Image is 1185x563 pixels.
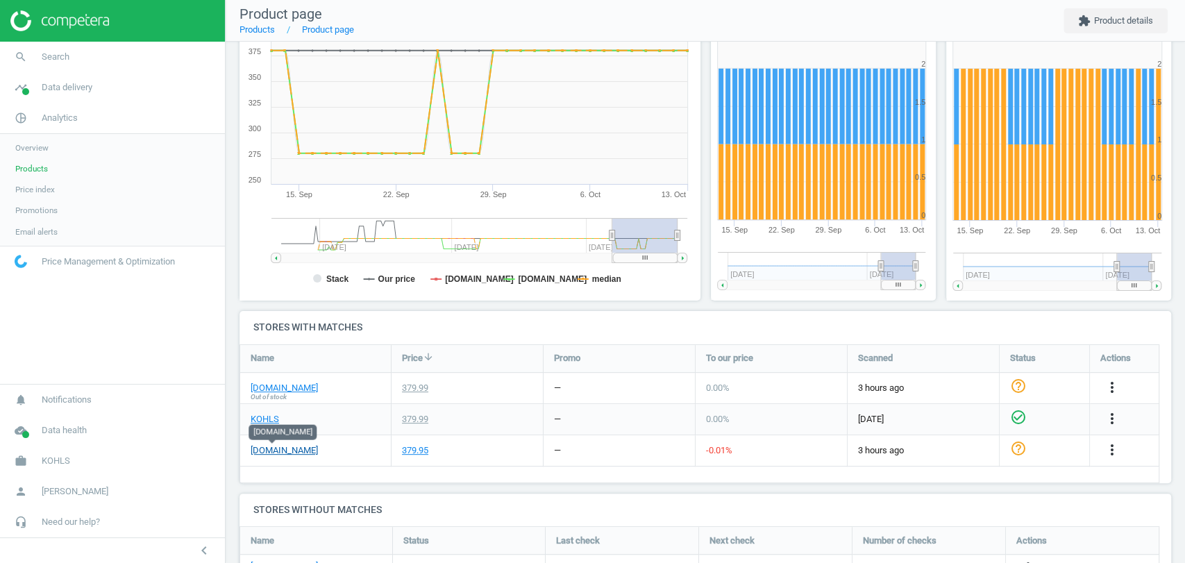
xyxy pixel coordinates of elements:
[865,226,885,235] tspan: 6. Oct
[1104,379,1120,397] button: more_vert
[403,535,429,547] span: Status
[921,60,925,68] text: 2
[445,274,514,284] tspan: [DOMAIN_NAME]
[1157,212,1161,220] text: 0
[721,226,748,235] tspan: 15. Sep
[1150,174,1161,182] text: 0.5
[251,392,287,402] span: Out of stock
[42,516,100,528] span: Need our help?
[1010,409,1027,426] i: check_circle_outline
[15,226,58,237] span: Email alerts
[863,535,936,547] span: Number of checks
[249,73,261,81] text: 350
[768,226,794,235] tspan: 22. Sep
[378,274,415,284] tspan: Our price
[1157,60,1161,68] text: 2
[1135,226,1159,235] tspan: 13. Oct
[1104,379,1120,396] i: more_vert
[42,485,108,498] span: [PERSON_NAME]
[554,444,561,457] div: —
[1010,378,1027,394] i: help_outline
[251,413,279,426] a: KOHLS
[42,81,92,94] span: Data delivery
[554,382,561,394] div: —
[8,448,34,474] i: work
[8,105,34,131] i: pie_chart_outlined
[858,413,989,426] span: [DATE]
[8,387,34,413] i: notifications
[1101,226,1121,235] tspan: 6. Oct
[249,424,317,439] div: [DOMAIN_NAME]
[423,351,434,362] i: arrow_downward
[858,382,989,394] span: 3 hours ago
[915,174,925,182] text: 0.5
[8,74,34,101] i: timeline
[402,413,428,426] div: 379.99
[915,98,925,106] text: 1.5
[1010,352,1036,364] span: Status
[383,190,410,199] tspan: 22. Sep
[249,124,261,133] text: 300
[249,150,261,158] text: 275
[1104,410,1120,427] i: more_vert
[249,176,261,184] text: 250
[187,541,221,560] button: chevron_left
[15,255,27,268] img: wGWNvw8QSZomAAAAABJRU5ErkJggg==
[706,414,730,424] span: 0.00 %
[42,394,92,406] span: Notifications
[10,10,109,31] img: ajHJNr6hYgQAAAAASUVORK5CYII=
[709,535,755,547] span: Next check
[554,413,561,426] div: —
[1050,226,1077,235] tspan: 29. Sep
[858,444,989,457] span: 3 hours ago
[554,352,580,364] span: Promo
[580,190,600,199] tspan: 6. Oct
[815,226,841,235] tspan: 29. Sep
[8,509,34,535] i: headset_mic
[1104,442,1120,458] i: more_vert
[1004,226,1030,235] tspan: 22. Sep
[858,352,893,364] span: Scanned
[42,112,78,124] span: Analytics
[706,383,730,393] span: 0.00 %
[1078,15,1091,27] i: extension
[921,212,925,220] text: 0
[662,190,686,199] tspan: 13. Oct
[251,444,318,457] a: [DOMAIN_NAME]
[1064,8,1168,33] button: extensionProduct details
[42,424,87,437] span: Data health
[957,226,983,235] tspan: 15. Sep
[239,24,275,35] a: Products
[1150,98,1161,106] text: 1.5
[42,255,175,268] span: Price Management & Optimization
[1104,442,1120,460] button: more_vert
[706,352,753,364] span: To our price
[1010,440,1027,457] i: help_outline
[15,184,55,195] span: Price index
[251,382,318,394] a: [DOMAIN_NAME]
[1016,535,1047,547] span: Actions
[402,444,428,457] div: 379.95
[239,494,1171,526] h4: Stores without matches
[286,190,312,199] tspan: 15. Sep
[8,44,34,70] i: search
[402,352,423,364] span: Price
[239,311,1171,344] h4: Stores with matches
[8,417,34,444] i: cloud_done
[592,274,621,284] tspan: median
[42,51,69,63] span: Search
[249,99,261,107] text: 325
[1104,410,1120,428] button: more_vert
[15,163,48,174] span: Products
[302,24,354,35] a: Product page
[326,274,348,284] tspan: Stack
[42,455,70,467] span: KOHLS
[518,274,587,284] tspan: [DOMAIN_NAME]
[15,205,58,216] span: Promotions
[402,382,428,394] div: 379.99
[249,47,261,56] text: 375
[15,142,49,153] span: Overview
[1100,352,1131,364] span: Actions
[556,535,600,547] span: Last check
[251,535,274,547] span: Name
